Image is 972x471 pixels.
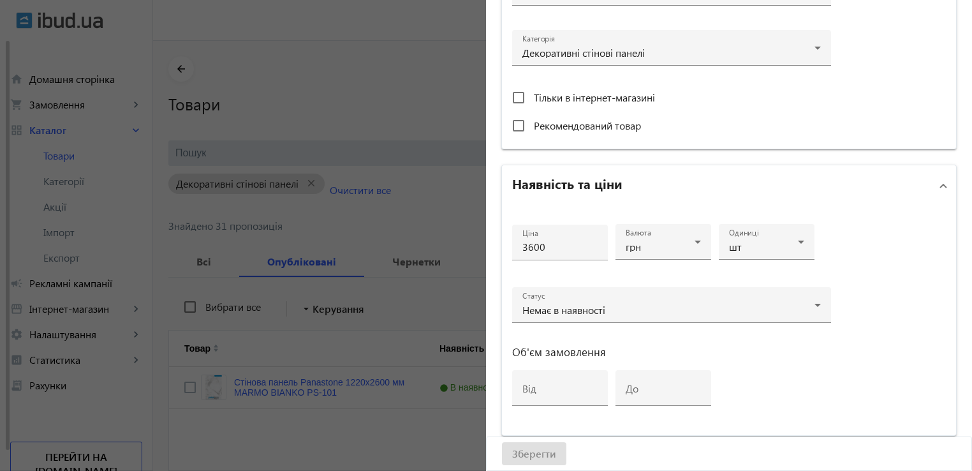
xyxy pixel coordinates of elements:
h2: Наявність та ціни [512,174,622,192]
span: Тільки в інтернет-магазині [534,91,655,104]
span: шт [729,240,742,253]
span: Немає в наявності [522,303,605,317]
mat-label: Статус [522,291,545,301]
mat-label: Одиниці [729,228,759,238]
span: грн [626,240,641,253]
mat-label: Ціна [522,228,538,239]
h3: Об'єм замовлення [512,347,831,357]
mat-label: від [522,382,536,395]
div: Наявність та ціни [502,206,956,435]
span: Рекомендований товар [534,119,641,132]
mat-label: Валюта [626,228,651,238]
mat-expansion-panel-header: Наявність та ціни [502,165,956,206]
mat-label: до [626,382,638,395]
